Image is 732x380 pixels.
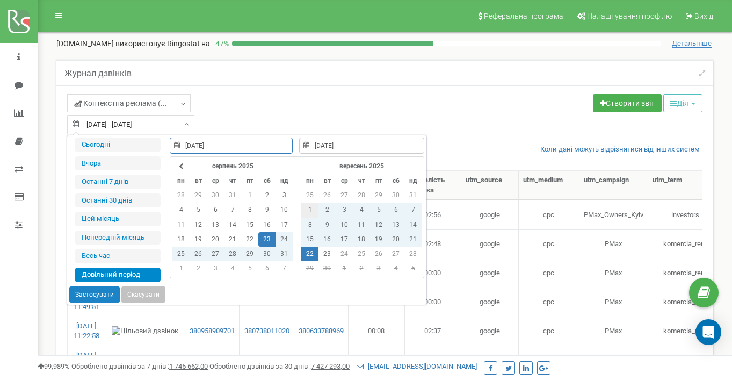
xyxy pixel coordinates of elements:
[519,259,579,288] td: cpc
[404,261,422,276] td: 5
[75,268,161,282] li: Довільний період
[172,247,190,261] td: 25
[318,232,336,247] td: 16
[579,171,648,200] th: utm_cаmpaign
[241,188,258,203] td: 1
[210,38,232,49] p: 47 %
[405,200,461,229] td: 02:56
[461,200,519,229] td: google
[353,247,370,261] td: 25
[387,232,404,247] td: 20
[387,203,404,217] td: 6
[258,232,276,247] td: 23
[172,232,190,247] td: 18
[75,231,161,245] li: Попередній місяць
[75,193,161,208] li: Останні 30 днів
[579,229,648,258] td: PMax
[519,171,579,200] th: utm_mеdium
[276,247,293,261] td: 31
[311,362,350,370] u: 7 427 293,00
[336,232,353,247] td: 17
[190,218,207,232] td: 12
[241,232,258,247] td: 22
[75,212,161,226] li: Цей місяць
[370,174,387,188] th: пт
[519,288,579,317] td: cpc
[224,232,241,247] td: 21
[301,261,318,276] td: 29
[579,317,648,346] td: PMax
[353,174,370,188] th: чт
[336,261,353,276] td: 1
[115,39,210,48] span: використовує Ringostat на
[353,203,370,217] td: 4
[74,322,99,340] a: [DATE] 11:22:58
[405,259,461,288] td: 00:00
[672,39,712,48] span: Детальніше
[75,249,161,263] li: Весь час
[336,203,353,217] td: 3
[461,259,519,288] td: google
[404,218,422,232] td: 14
[172,218,190,232] td: 11
[519,317,579,346] td: cpc
[593,94,662,112] a: Створити звіт
[405,229,461,258] td: 02:48
[74,351,99,369] a: [DATE] 11:22:41
[209,362,350,370] span: Оброблено дзвінків за 30 днів :
[353,232,370,247] td: 18
[71,362,208,370] span: Оброблено дзвінків за 7 днів :
[318,247,336,261] td: 23
[67,94,191,112] a: Контекстна реклама (...
[172,188,190,203] td: 28
[461,229,519,258] td: google
[190,261,207,276] td: 2
[336,218,353,232] td: 10
[258,247,276,261] td: 30
[370,218,387,232] td: 12
[207,232,224,247] td: 20
[301,247,318,261] td: 22
[276,174,293,188] th: нд
[461,346,519,375] td: google
[387,188,404,203] td: 30
[370,261,387,276] td: 3
[648,229,723,258] td: komercia_rent
[224,174,241,188] th: чт
[190,188,207,203] td: 29
[461,171,519,200] th: utm_sourcе
[190,174,207,188] th: вт
[172,261,190,276] td: 1
[648,288,723,317] td: komercia_rent
[301,218,318,232] td: 8
[318,159,404,174] th: вересень 2025
[241,247,258,261] td: 29
[241,261,258,276] td: 5
[207,247,224,261] td: 27
[694,12,713,20] span: Вихід
[405,171,461,200] th: Тривалість дзвінка
[207,188,224,203] td: 30
[353,261,370,276] td: 2
[519,200,579,229] td: cpc
[579,259,648,288] td: PMax
[587,12,672,20] span: Налаштування профілю
[276,188,293,203] td: 3
[370,247,387,261] td: 26
[75,138,161,152] li: Сьогодні
[276,203,293,217] td: 10
[169,362,208,370] u: 1 745 662,00
[121,286,165,303] button: Скасувати
[370,232,387,247] td: 19
[190,326,235,336] a: 380958909701
[663,94,702,112] button: Дія
[405,288,461,317] td: 00:00
[648,259,723,288] td: komercia_rent
[519,229,579,258] td: cpc
[404,232,422,247] td: 21
[190,232,207,247] td: 19
[112,326,178,336] img: Цільовий дзвінок
[695,319,721,345] div: Open Intercom Messenger
[224,218,241,232] td: 14
[172,203,190,217] td: 4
